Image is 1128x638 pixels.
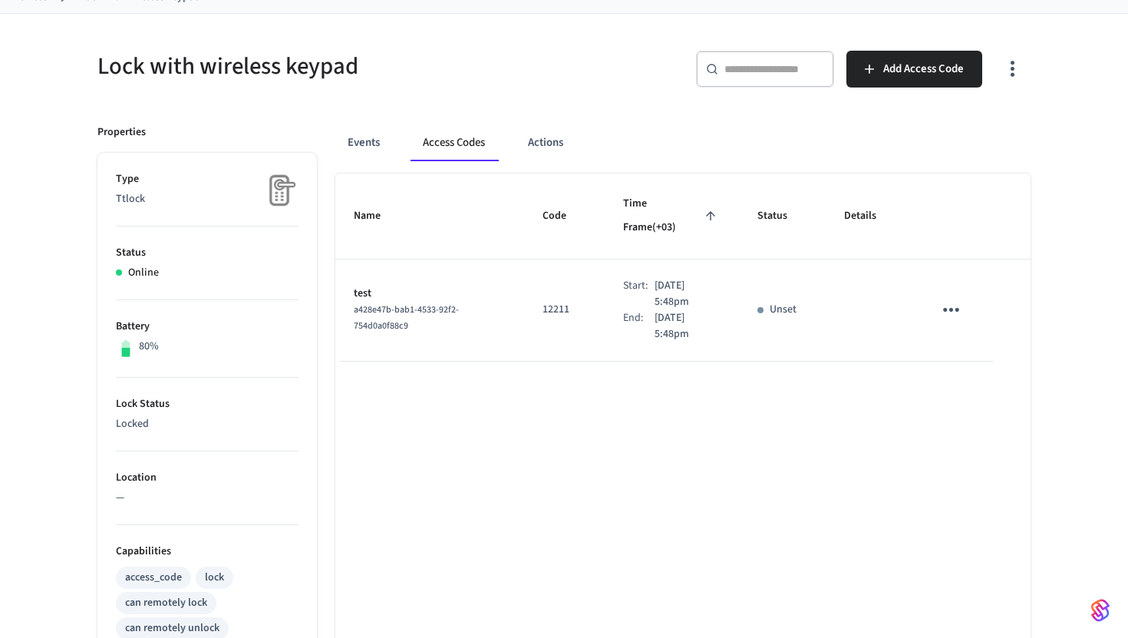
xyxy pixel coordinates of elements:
div: End: [623,310,655,342]
span: a428e47b-bab1-4533-92f2-754d0a0f88c9 [354,303,459,332]
div: access_code [125,570,182,586]
span: Time Frame(+03) [623,192,721,240]
p: Location [116,470,298,486]
p: Status [116,245,298,261]
p: Ttlock [116,191,298,207]
p: Online [128,265,159,281]
span: Details [844,204,896,228]
p: Unset [770,302,797,318]
p: [DATE] 5:48pm [655,310,720,342]
button: Events [335,124,392,161]
img: SeamLogoGradient.69752ec5.svg [1091,598,1110,623]
span: Status [757,204,807,228]
p: test [354,286,506,302]
button: Actions [516,124,576,161]
div: can remotely lock [125,595,207,611]
p: — [116,490,298,506]
div: Start: [623,278,655,310]
table: sticky table [335,174,1031,362]
div: lock [205,570,224,586]
p: Type [116,171,298,187]
p: Lock Status [116,396,298,412]
h5: Lock with wireless keypad [97,51,555,82]
p: 80% [139,339,159,355]
div: ant example [335,124,1031,161]
div: can remotely unlock [125,620,219,636]
p: Battery [116,319,298,335]
span: Code [543,204,586,228]
p: Locked [116,416,298,432]
p: Capabilities [116,544,298,560]
img: Placeholder Lock Image [260,171,298,210]
p: Properties [97,124,146,140]
button: Add Access Code [846,51,982,88]
span: Name [354,204,401,228]
button: Access Codes [411,124,497,161]
p: [DATE] 5:48pm [655,278,720,310]
span: Add Access Code [883,59,964,79]
p: 12211 [543,302,586,318]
